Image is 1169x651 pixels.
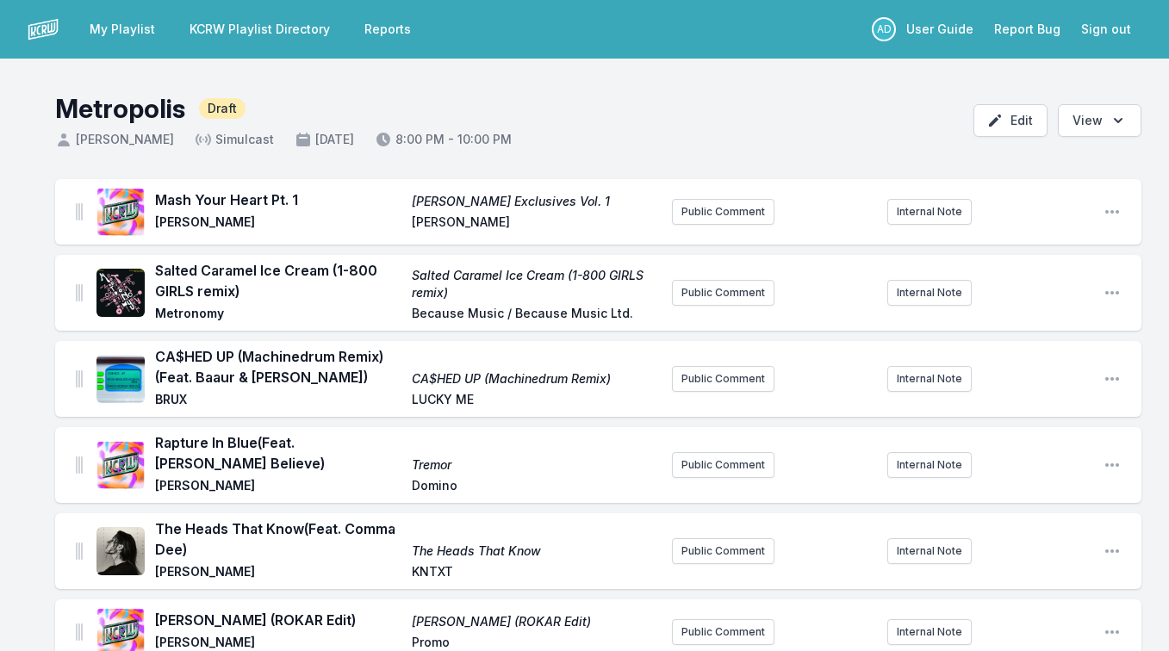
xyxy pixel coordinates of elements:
[155,518,401,560] span: The Heads That Know (Feat. Comma Dee)
[55,131,174,148] span: [PERSON_NAME]
[375,131,512,148] span: 8:00 PM - 10:00 PM
[79,14,165,45] a: My Playlist
[76,370,83,387] img: Drag Handle
[195,131,274,148] span: Simulcast
[354,14,421,45] a: Reports
[412,613,658,630] span: [PERSON_NAME] (ROKAR Edit)
[412,456,658,474] span: Tremor
[973,104,1048,137] button: Edit
[155,189,401,210] span: Mash Your Heart Pt. 1
[872,17,896,41] p: Andrea Domanick
[887,538,972,564] button: Internal Note
[672,538,774,564] button: Public Comment
[412,267,658,301] span: Salted Caramel Ice Cream (1-800 GIRLS remix)
[155,305,401,325] span: Metronomy
[96,269,145,317] img: Salted Caramel Ice Cream (1-800 GIRLS remix)
[896,14,984,45] a: User Guide
[1104,203,1121,220] button: Open playlist item options
[1104,370,1121,387] button: Open playlist item options
[76,623,83,641] img: Drag Handle
[155,610,401,630] span: [PERSON_NAME] (ROKAR Edit)
[887,452,972,478] button: Internal Note
[76,456,83,474] img: Drag Handle
[672,452,774,478] button: Public Comment
[887,280,972,306] button: Internal Note
[887,366,972,392] button: Internal Note
[179,14,340,45] a: KCRW Playlist Directory
[984,14,1071,45] a: Report Bug
[96,441,145,489] img: Tremor
[887,619,972,645] button: Internal Note
[28,14,59,45] img: logo-white-87cec1fa9cbef997252546196dc51331.png
[76,284,83,301] img: Drag Handle
[1104,456,1121,474] button: Open playlist item options
[96,527,145,575] img: The Heads That Know
[96,355,145,403] img: CA$HED UP (Machinedrum Remix)
[412,477,658,498] span: Domino
[672,619,774,645] button: Public Comment
[155,391,401,412] span: BRUX
[412,214,658,234] span: [PERSON_NAME]
[412,391,658,412] span: LUCKY ME
[155,432,401,474] span: Rapture In Blue (Feat. [PERSON_NAME] Believe)
[1071,14,1141,45] button: Sign out
[1104,542,1121,560] button: Open playlist item options
[412,193,658,210] span: [PERSON_NAME] Exclusives Vol. 1
[1058,104,1141,137] button: Open options
[55,93,185,124] h1: Metropolis
[155,260,401,301] span: Salted Caramel Ice Cream (1-800 GIRLS remix)
[96,188,145,236] img: Soul Clap Exclusives Vol. 1
[155,214,401,234] span: [PERSON_NAME]
[412,563,658,584] span: KNTXT
[672,366,774,392] button: Public Comment
[412,305,658,325] span: Because Music / Because Music Ltd.
[76,542,83,560] img: Drag Handle
[155,346,401,387] span: CA$HED UP (Machinedrum Remix) (Feat. Baaur & [PERSON_NAME])
[76,203,83,220] img: Drag Handle
[155,563,401,584] span: [PERSON_NAME]
[155,477,401,498] span: [PERSON_NAME]
[887,199,972,225] button: Internal Note
[1104,284,1121,301] button: Open playlist item options
[1104,623,1121,641] button: Open playlist item options
[199,98,246,119] span: Draft
[672,199,774,225] button: Public Comment
[412,370,658,387] span: CA$HED UP (Machinedrum Remix)
[672,280,774,306] button: Public Comment
[295,131,354,148] span: [DATE]
[412,542,658,560] span: The Heads That Know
